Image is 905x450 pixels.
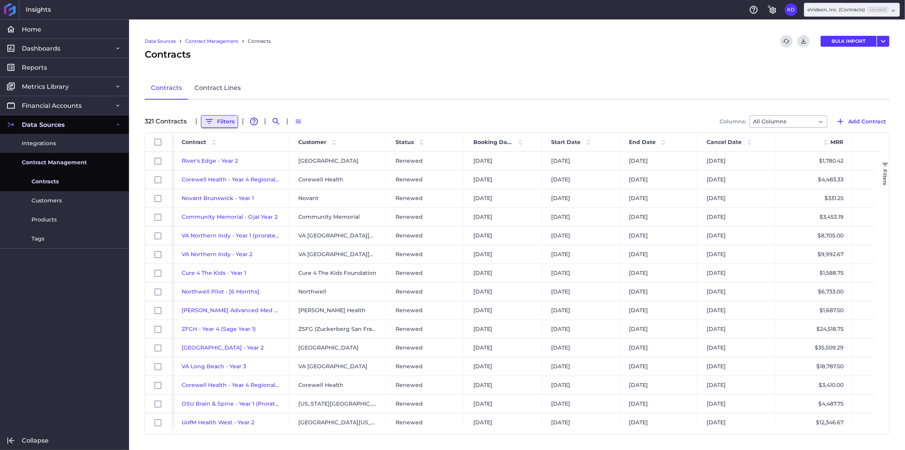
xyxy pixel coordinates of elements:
[386,413,464,432] div: Renewed
[747,4,760,16] button: Help
[182,381,344,388] a: Corewell Health - Year 4 Regionals ([GEOGRAPHIC_DATA])
[807,6,888,13] div: eVideon, Inc. (Contracts)
[298,171,343,188] span: Corewell Health
[775,208,853,226] div: $3,453.19
[753,117,786,126] span: All Columns
[697,413,775,432] div: [DATE]
[775,283,853,301] div: $6,733.00
[145,301,172,320] div: Press SPACE to select this row.
[182,288,259,295] span: Northwell Pilot - [6 Months]
[386,395,464,413] div: Renewed
[542,339,620,357] div: [DATE]
[182,400,284,407] span: OSU Brain & Spine - Year 1 (Prorated)
[697,264,775,282] div: [DATE]
[542,376,620,394] div: [DATE]
[542,208,620,226] div: [DATE]
[542,320,620,338] div: [DATE]
[182,269,246,276] a: Cure 4 The Kids - Year 1
[182,325,256,332] span: ZFGH - Year 4 (Sage Year 1)
[145,189,172,208] div: Press SPACE to select this row.
[182,195,254,202] span: Novant Brunswick - Year 1
[464,245,542,264] div: [DATE]
[542,245,620,264] div: [DATE]
[182,307,293,314] a: [PERSON_NAME] Advanced Med - Year 1
[464,357,542,376] div: [DATE]
[542,264,620,282] div: [DATE]
[775,264,853,282] div: $1,588.75
[386,208,464,226] div: Renewed
[473,139,513,146] span: Booking Date
[386,171,464,189] div: Renewed
[145,320,172,339] div: Press SPACE to select this row.
[22,121,65,129] span: Data Sources
[464,171,542,189] div: [DATE]
[775,357,853,376] div: $18,787.50
[697,357,775,376] div: [DATE]
[182,419,254,426] a: UofM Health West - Year 2
[775,171,853,189] div: $4,483.33
[551,139,581,146] span: Start Date
[386,189,464,207] div: Renewed
[386,357,464,376] div: Renewed
[848,117,886,126] span: Add Contract
[707,139,742,146] span: Cancel Date
[298,358,368,375] span: VA [GEOGRAPHIC_DATA]
[32,178,59,186] span: Contracts
[804,3,900,17] div: Dropdown select
[386,339,464,357] div: Renewed
[775,189,853,207] div: $331.25
[182,139,206,146] span: Contract
[775,395,853,413] div: $4,487.75
[145,339,172,357] div: Press SPACE to select this row.
[182,213,278,220] a: Community Memorial - Ojai Year 2
[386,264,464,282] div: Renewed
[797,35,810,47] button: Download
[775,413,853,432] div: $12,346.67
[542,227,620,245] div: [DATE]
[542,413,620,432] div: [DATE]
[22,63,47,72] span: Reports
[697,395,775,413] div: [DATE]
[749,115,827,128] div: Dropdown select
[697,245,775,264] div: [DATE]
[780,35,793,47] button: Refresh
[766,4,779,16] button: General Settings
[32,216,57,224] span: Products
[396,139,414,146] span: Status
[298,208,360,226] span: Community Memorial
[464,413,542,432] div: [DATE]
[464,395,542,413] div: [DATE]
[182,251,252,258] a: VA Northern Indy - Year 2
[182,363,246,370] a: VA Long Beach - Year 3
[185,38,238,45] a: Contract Management
[697,189,775,207] div: [DATE]
[182,232,281,239] a: VA Northern Indy - Year 1 (prorated)
[542,357,620,376] div: [DATE]
[719,119,746,124] span: Columns:
[620,413,697,432] div: [DATE]
[832,115,889,128] button: Add Contract
[620,227,697,245] div: [DATE]
[298,339,359,357] span: [GEOGRAPHIC_DATA]
[697,301,775,320] div: [DATE]
[22,83,69,91] span: Metrics Library
[697,283,775,301] div: [DATE]
[182,176,303,183] a: Corewell Health - Year 4 Regionals (United)
[775,320,853,338] div: $24,518.75
[697,339,775,357] div: [DATE]
[182,344,264,351] a: [GEOGRAPHIC_DATA] - Year 2
[145,376,172,395] div: Press SPACE to select this row.
[620,171,697,189] div: [DATE]
[775,376,853,394] div: $3,410.00
[145,245,172,264] div: Press SPACE to select this row.
[629,139,656,146] span: End Date
[775,227,853,245] div: $8,705.00
[542,283,620,301] div: [DATE]
[821,36,877,47] button: BULK IMPORT
[775,152,853,170] div: $1,780.42
[697,227,775,245] div: [DATE]
[182,157,238,164] span: River's Edge - Year 2
[464,227,542,245] div: [DATE]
